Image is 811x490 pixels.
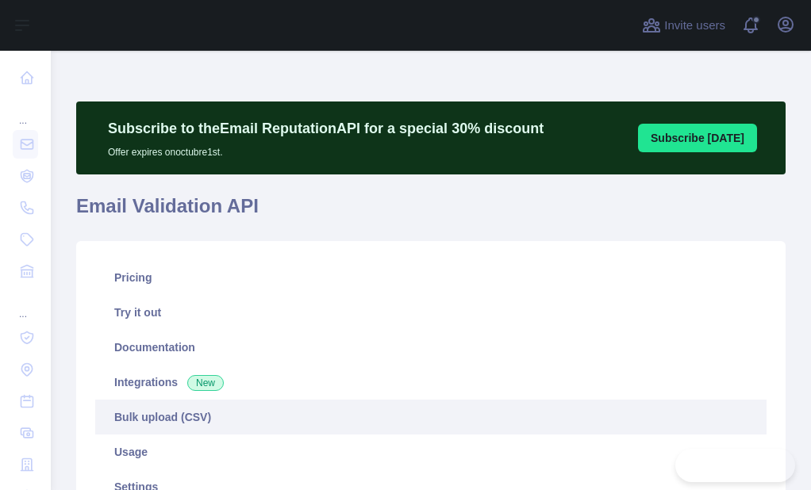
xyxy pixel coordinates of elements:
a: Integrations New [95,365,767,400]
button: Invite users [639,13,728,38]
p: Subscribe to the Email Reputation API for a special 30 % discount [108,117,544,140]
a: Try it out [95,295,767,330]
span: Invite users [664,17,725,35]
span: New [187,375,224,391]
a: Pricing [95,260,767,295]
a: Bulk upload (CSV) [95,400,767,434]
h1: Email Validation API [76,193,786,232]
a: Usage [95,434,767,469]
iframe: Toggle Customer Support [675,449,795,482]
a: Documentation [95,330,767,365]
div: ... [13,95,38,127]
p: Offer expires on octubre 1st. [108,140,544,159]
div: ... [13,289,38,320]
button: Subscribe [DATE] [638,124,757,152]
